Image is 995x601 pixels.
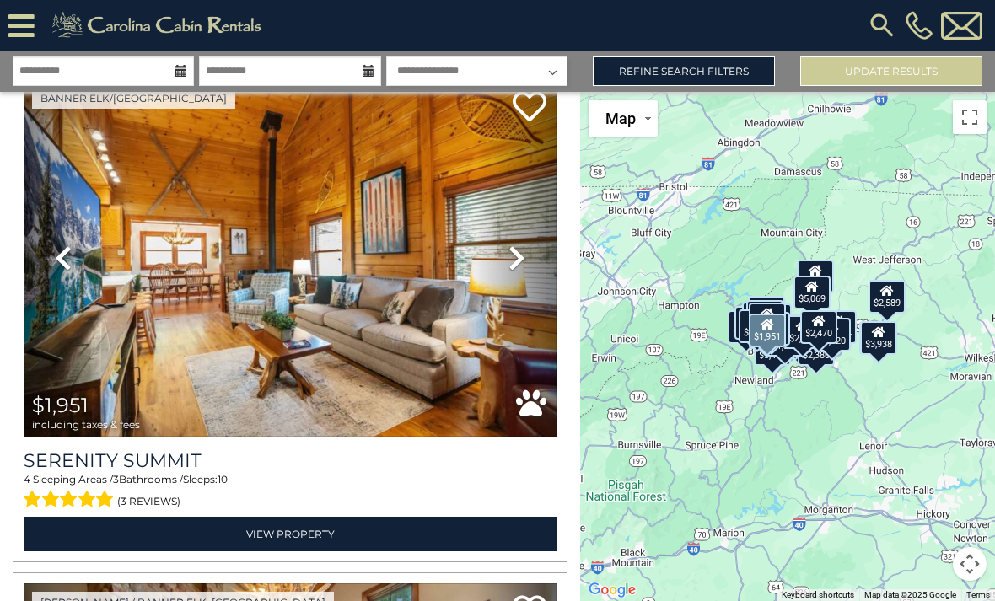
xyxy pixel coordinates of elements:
[797,260,834,293] div: $2,590
[860,321,897,355] div: $3,938
[800,56,982,86] button: Update Results
[793,276,831,309] div: $5,069
[748,296,785,330] div: $1,997
[589,100,658,137] button: Change map style
[117,491,180,512] span: (3 reviews)
[113,473,119,486] span: 3
[24,79,557,437] img: thumbnail_167191056.jpeg
[800,310,837,344] div: $2,470
[953,547,987,581] button: Map camera controls
[747,300,784,334] div: $3,628
[24,473,30,486] span: 4
[32,88,235,109] a: Banner Elk/[GEOGRAPHIC_DATA]
[24,517,557,551] a: View Property
[867,10,897,40] img: search-regular.svg
[749,314,786,347] div: $1,951
[24,472,557,512] div: Sleeping Areas / Bathrooms / Sleeps:
[754,332,791,366] div: $3,474
[32,393,89,417] span: $1,951
[24,449,557,472] a: Serenity Summit
[734,306,772,340] div: $3,773
[864,590,956,599] span: Map data ©2025 Google
[218,473,228,486] span: 10
[513,89,546,126] a: Add to favorites
[728,310,765,344] div: $2,618
[739,309,776,343] div: $2,752
[820,310,857,344] div: $2,334
[869,280,906,314] div: $2,589
[32,419,140,430] span: including taxes & fees
[605,110,636,127] span: Map
[593,56,775,86] a: Refine Search Filters
[782,589,854,601] button: Keyboard shortcuts
[43,8,276,42] img: Khaki-logo.png
[749,303,786,336] div: $2,541
[901,11,937,40] a: [PHONE_NUMBER]
[584,579,640,601] img: Google
[966,590,990,599] a: Terms (opens in new tab)
[584,579,640,601] a: Open this area in Google Maps (opens a new window)
[953,100,987,134] button: Toggle fullscreen view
